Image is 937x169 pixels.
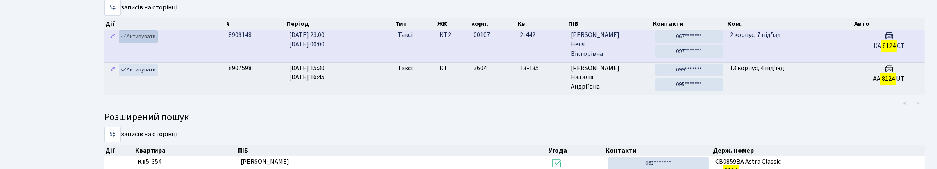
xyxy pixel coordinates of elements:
[726,18,853,30] th: Ком.
[520,30,564,40] span: 2-442
[134,145,237,156] th: Квартира
[857,42,921,50] h5: КА СТ
[108,64,118,76] a: Редагувати
[881,40,897,52] mark: 8124
[548,145,605,156] th: Угода
[880,73,896,84] mark: 8124
[474,64,487,73] span: 3604
[119,64,158,76] a: Активувати
[238,145,548,156] th: ПІБ
[240,157,289,166] span: [PERSON_NAME]
[398,30,413,40] span: Таксі
[652,18,726,30] th: Контакти
[289,30,324,49] span: [DATE] 23:00 [DATE] 00:00
[119,30,158,43] a: Активувати
[474,30,490,39] span: 00107
[571,30,649,59] span: [PERSON_NAME] Неля Вікторівна
[436,18,470,30] th: ЖК
[104,127,121,142] select: записів на сторінці
[857,75,921,83] h5: АА UT
[395,18,437,30] th: Тип
[567,18,652,30] th: ПІБ
[229,30,252,39] span: 8909148
[138,157,146,166] b: КТ
[104,18,225,30] th: Дії
[229,64,252,73] span: 8907598
[470,18,517,30] th: корп.
[520,64,564,73] span: 13-135
[440,30,467,40] span: КТ2
[605,145,712,156] th: Контакти
[104,127,177,142] label: записів на сторінці
[104,145,134,156] th: Дії
[289,64,324,82] span: [DATE] 15:30 [DATE] 16:45
[853,18,925,30] th: Авто
[712,145,925,156] th: Держ. номер
[398,64,413,73] span: Таксі
[571,64,649,92] span: [PERSON_NAME] Наталія Андріївна
[225,18,286,30] th: #
[138,157,234,167] span: 5-354
[286,18,395,30] th: Період
[104,112,925,123] h4: Розширений пошук
[517,18,567,30] th: Кв.
[440,64,467,73] span: КТ
[108,30,118,43] a: Редагувати
[730,64,784,73] span: 13 корпус, 4 під'їзд
[730,30,781,39] span: 2 корпус, 7 під'їзд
